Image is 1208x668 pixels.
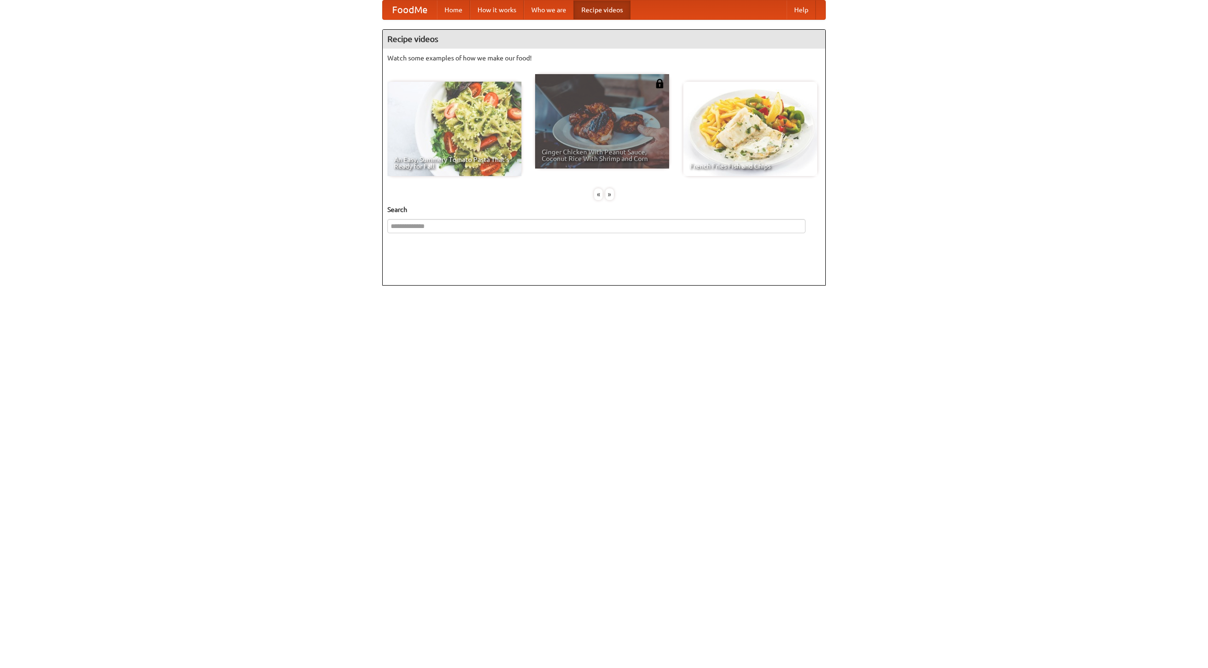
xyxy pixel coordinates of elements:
[387,82,521,176] a: An Easy, Summery Tomato Pasta That's Ready for Fall
[387,205,821,214] h5: Search
[437,0,470,19] a: Home
[387,53,821,63] p: Watch some examples of how we make our food!
[524,0,574,19] a: Who we are
[683,82,817,176] a: French Fries Fish and Chips
[383,0,437,19] a: FoodMe
[574,0,630,19] a: Recipe videos
[383,30,825,49] h4: Recipe videos
[655,79,664,88] img: 483408.png
[605,188,614,200] div: »
[787,0,816,19] a: Help
[594,188,603,200] div: «
[470,0,524,19] a: How it works
[690,163,811,169] span: French Fries Fish and Chips
[394,156,515,169] span: An Easy, Summery Tomato Pasta That's Ready for Fall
